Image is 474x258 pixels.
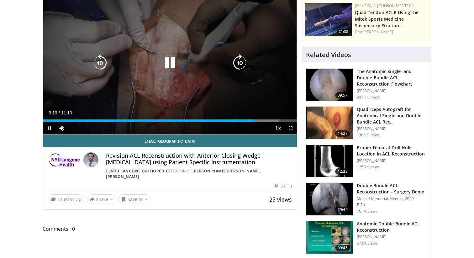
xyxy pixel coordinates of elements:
[357,182,427,195] h3: Double Bundle ACL Reconstruction - Surgery Demo
[335,168,350,175] span: 12:32
[61,110,72,115] span: 11:10
[43,122,55,134] button: Pause
[272,122,284,134] button: Playback Rate
[335,130,350,137] span: 14:27
[106,174,139,179] a: [PERSON_NAME]
[305,3,352,36] a: 21:38
[306,69,353,101] img: Fu_0_3.png.150x105_q85_crop-smart_upscale.jpg
[306,183,353,215] img: ffu_3.png.150x105_q85_crop-smart_upscale.jpg
[269,196,292,203] span: 25 views
[43,119,297,122] div: Progress Bar
[335,245,350,251] span: 09:45
[357,165,380,170] p: 125.7K views
[306,106,427,140] a: 14:27 Quadriceps Autograft for Anatomical Single and Double Bundle ACL Rec… [PERSON_NAME] 138.9K ...
[306,51,351,59] h4: Related Videos
[357,196,427,201] p: Metcalf Memorial Meeting 2009
[306,145,427,178] a: 12:32 Proper Femoral Drill Hole Location in ACL Reconstruction [PERSON_NAME] 125.7K views
[357,158,427,163] p: [PERSON_NAME]
[337,29,350,34] span: 21:38
[335,207,350,213] span: 29:40
[83,152,98,167] img: Avatar
[306,68,427,102] a: 39:57 The Anatomic Single- and Double-Bundle ACL Reconstruction Flowchart [PERSON_NAME] 241.3K views
[355,29,429,35] div: Feat.
[357,88,427,93] p: [PERSON_NAME]
[357,145,427,157] h3: Proper Femoral Drill Hole Location in ACL Reconstruction
[43,135,297,147] a: Email [GEOGRAPHIC_DATA]
[306,145,353,177] img: Title_01_100001165_3.jpg.150x105_q85_crop-smart_upscale.jpg
[106,168,292,180] div: By FEATURING , ,
[357,106,427,125] h3: Quadriceps Autograft for Anatomical Single and Double Bundle ACL Rec…
[106,152,292,166] h4: Revision ACL Reconstruction with Anterior Closing Wedge [MEDICAL_DATA] using Patient Specific Ins...
[43,225,297,233] span: Comments 0
[284,122,297,134] button: Fullscreen
[357,203,427,208] p: F. Fu
[55,122,68,134] button: Mute
[192,168,226,174] a: [PERSON_NAME]
[111,168,171,174] a: NYU Langone Orthopedics
[49,110,57,115] span: 9:19
[275,183,292,189] div: [DATE]
[118,194,150,204] button: Save to
[355,3,414,8] a: Johnson & Johnson MedTech
[306,221,353,254] img: 38685_0000_3.png.150x105_q85_crop-smart_upscale.jpg
[355,9,419,29] a: Quad Tendon ACLR Using the Mitek Sports Medicine Suspensory Fixation…
[357,241,377,246] p: 67.9K views
[357,68,427,87] h3: The Anatomic Single- and Double-Bundle ACL Reconstruction Flowchart
[357,221,427,233] h3: Anatomic Double Bundle ACL Reconstruction
[227,168,260,174] a: [PERSON_NAME]
[363,29,393,34] a: [PERSON_NAME]
[357,126,427,131] p: [PERSON_NAME]
[357,95,380,100] p: 241.3K views
[87,194,116,204] button: Share
[335,92,350,98] span: 39:57
[357,234,427,240] p: [PERSON_NAME]
[305,3,352,36] img: b78fd9da-dc16-4fd1-a89d-538d899827f1.150x105_q85_crop-smart_upscale.jpg
[48,152,81,167] img: NYU Langone Orthopedics
[59,110,60,115] span: /
[306,107,353,139] img: 281064_0003_1.png.150x105_q85_crop-smart_upscale.jpg
[306,221,427,254] a: 09:45 Anatomic Double Bundle ACL Reconstruction [PERSON_NAME] 67.9K views
[357,133,380,138] p: 138.9K views
[48,194,84,204] a: Thumbs Up
[306,182,427,216] a: 29:40 Double Bundle ACL Reconstruction - Surgery Demo Metcalf Memorial Meeting 2009 F. Fu 76.7K v...
[357,209,377,214] p: 76.7K views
